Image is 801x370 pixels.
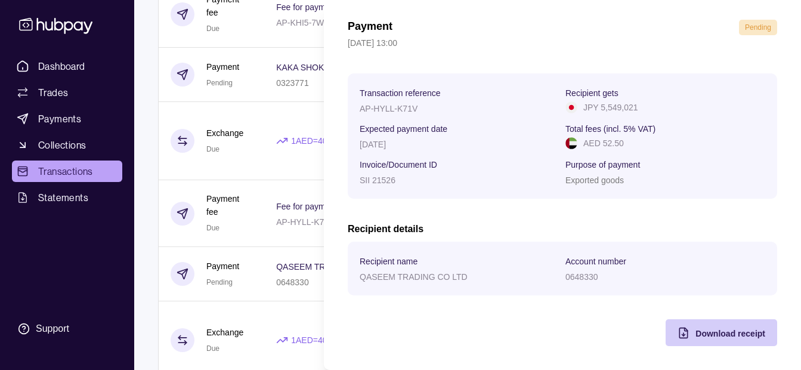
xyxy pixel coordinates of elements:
p: Account number [565,257,626,266]
p: JPY 5,549,021 [583,101,638,114]
p: Purpose of payment [565,160,640,169]
img: ae [565,137,577,149]
p: Expected payment date [360,124,447,134]
p: AP-HYLL-K71V [360,104,417,113]
p: SII 21526 [360,175,395,185]
span: Pending [745,23,771,32]
button: Download receipt [666,319,777,346]
p: Invoice/Document ID [360,160,437,169]
p: Recipient name [360,257,417,266]
p: AED 52.50 [583,137,624,150]
p: Transaction reference [360,88,441,98]
p: [DATE] 13:00 [348,36,777,50]
p: Recipient gets [565,88,618,98]
h2: Recipient details [348,223,777,236]
p: QASEEM TRADING CO LTD [360,272,468,282]
img: jp [565,101,577,113]
p: Total fees (incl. 5% VAT) [565,124,655,134]
h1: Payment [348,20,392,35]
p: Exported goods [565,175,624,185]
p: [DATE] [360,140,386,149]
p: 0648330 [565,272,598,282]
span: Download receipt [695,329,765,338]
